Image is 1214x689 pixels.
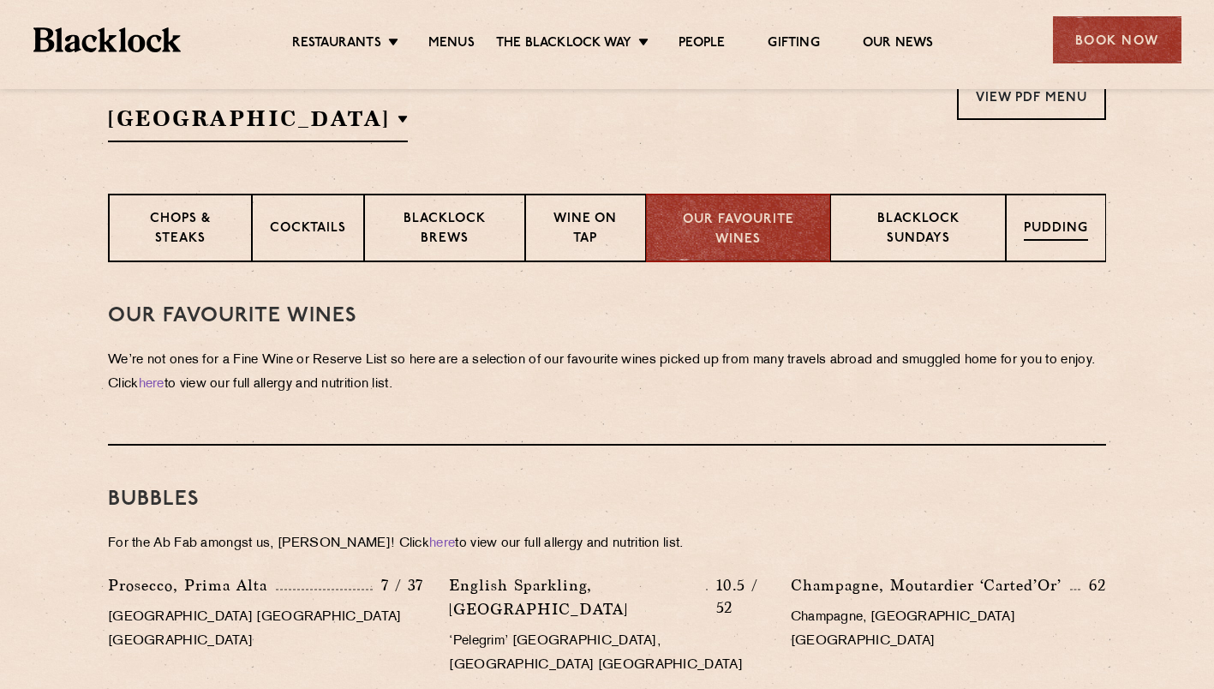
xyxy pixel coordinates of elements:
[108,349,1106,397] p: We’re not ones for a Fine Wine or Reserve List so here are a selection of our favourite wines pic...
[449,630,764,678] p: ‘Pelegrim’ [GEOGRAPHIC_DATA], [GEOGRAPHIC_DATA] [GEOGRAPHIC_DATA]
[848,210,988,250] p: Blacklock Sundays
[1024,219,1088,241] p: Pudding
[1080,574,1106,596] p: 62
[543,210,627,250] p: Wine on Tap
[127,210,234,250] p: Chops & Steaks
[679,35,725,54] a: People
[108,573,276,597] p: Prosecco, Prima Alta
[863,35,934,54] a: Our News
[382,210,507,250] p: Blacklock Brews
[496,35,631,54] a: The Blacklock Way
[664,211,813,249] p: Our favourite wines
[373,574,423,596] p: 7 / 37
[449,573,705,621] p: English Sparkling, [GEOGRAPHIC_DATA]
[270,219,346,241] p: Cocktails
[108,305,1106,327] h3: Our Favourite Wines
[108,104,408,142] h2: [GEOGRAPHIC_DATA]
[33,27,182,52] img: BL_Textured_Logo-footer-cropped.svg
[1053,16,1181,63] div: Book Now
[768,35,819,54] a: Gifting
[428,35,475,54] a: Menus
[429,537,455,550] a: here
[791,606,1106,654] p: Champagne, [GEOGRAPHIC_DATA] [GEOGRAPHIC_DATA]
[708,574,765,619] p: 10.5 / 52
[139,378,164,391] a: here
[108,606,423,654] p: [GEOGRAPHIC_DATA] [GEOGRAPHIC_DATA] [GEOGRAPHIC_DATA]
[108,532,1106,556] p: For the Ab Fab amongst us, [PERSON_NAME]! Click to view our full allergy and nutrition list.
[791,573,1070,597] p: Champagne, Moutardier ‘Carted’Or’
[957,73,1106,120] a: View PDF Menu
[108,488,1106,511] h3: bubbles
[292,35,381,54] a: Restaurants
